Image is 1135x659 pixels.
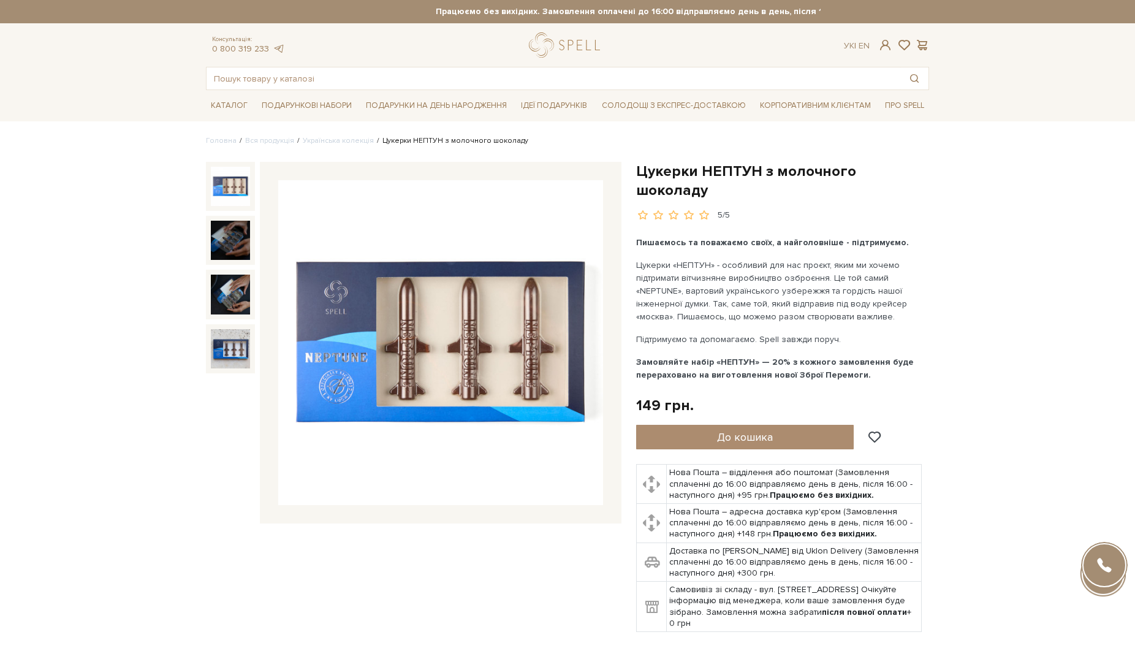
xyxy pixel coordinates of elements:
p: Цукерки «НЕПТУН» - особливий для нас проєкт, яким ми хочемо підтримати вітчизняне виробництво озб... [636,259,924,323]
b: Працюємо без вихідних. [770,490,874,500]
img: Цукерки НЕПТУН з молочного шоколаду [211,167,250,206]
span: Подарунки на День народження [361,96,512,115]
img: Цукерки НЕПТУН з молочного шоколаду [278,180,603,505]
span: | [854,40,856,51]
div: Ук [844,40,870,51]
div: 5/5 [718,210,730,221]
img: Цукерки НЕПТУН з молочного шоколаду [211,221,250,260]
span: Каталог [206,96,252,115]
span: Консультація: [212,36,284,44]
span: Ідеї подарунків [516,96,592,115]
a: Головна [206,136,237,145]
input: Пошук товару у каталозі [207,67,900,90]
td: Самовивіз зі складу - вул. [STREET_ADDRESS] Очікуйте інформацію від менеджера, коли ваше замовлен... [666,582,922,632]
strong: Працюємо без вихідних. Замовлення оплачені до 16:00 відправляємо день в день, після 16:00 - насту... [314,6,1038,17]
span: До кошика [717,430,773,444]
a: Українська колекція [303,136,374,145]
button: Пошук товару у каталозі [900,67,928,90]
a: Вся продукція [245,136,294,145]
img: Цукерки НЕПТУН з молочного шоколаду [211,275,250,314]
span: Подарункові набори [257,96,357,115]
a: Солодощі з експрес-доставкою [597,95,751,116]
a: logo [529,32,605,58]
a: telegram [272,44,284,54]
td: Нова Пошта – адресна доставка кур'єром (Замовлення сплаченні до 16:00 відправляємо день в день, п... [666,504,922,543]
img: Цукерки НЕПТУН з молочного шоколаду [211,329,250,368]
b: Працюємо без вихідних. [773,528,877,539]
b: Замовляйте набір «НЕПТУН» — 20% з кожного замовлення буде перераховано на виготовлення нової Збро... [636,357,914,380]
button: До кошика [636,425,854,449]
h1: Цукерки НЕПТУН з молочного шоколаду [636,162,929,200]
div: 149 грн. [636,396,694,415]
a: En [859,40,870,51]
a: Корпоративним клієнтам [755,95,876,116]
td: Доставка по [PERSON_NAME] від Uklon Delivery (Замовлення сплаченні до 16:00 відправляємо день в д... [666,543,922,582]
p: Підтримуємо та допомагаємо. Spell завжди поруч. [636,333,924,346]
li: Цукерки НЕПТУН з молочного шоколаду [374,135,528,147]
a: 0 800 319 233 [212,44,269,54]
td: Нова Пошта – відділення або поштомат (Замовлення сплаченні до 16:00 відправляємо день в день, піс... [666,465,922,504]
b: після повної оплати [822,607,907,617]
b: Пишаємось та поважаємо своїх, а найголовніше - підтримуємо. [636,237,909,248]
span: Про Spell [880,96,929,115]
